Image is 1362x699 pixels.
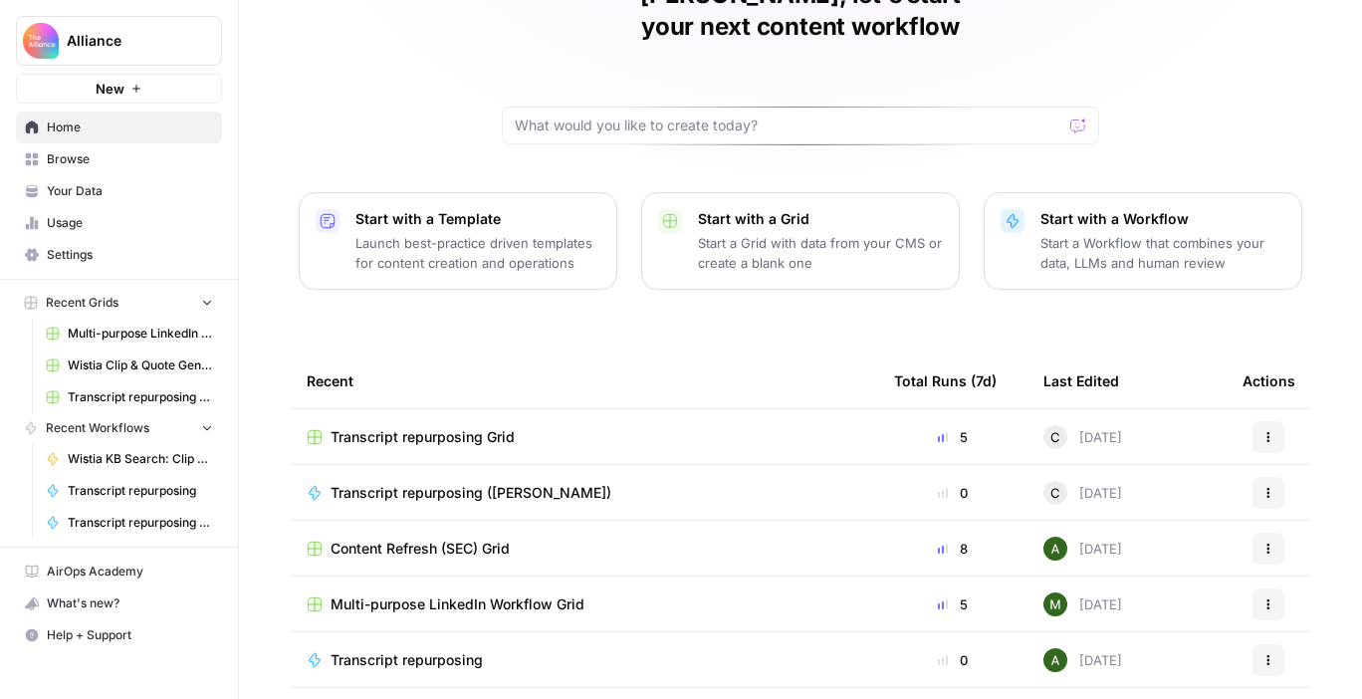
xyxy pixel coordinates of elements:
button: Start with a WorkflowStart a Workflow that combines your data, LLMs and human review [984,192,1302,290]
div: [DATE] [1043,648,1122,672]
span: Transcript repurposing [331,650,483,670]
span: Usage [47,214,213,232]
p: Start a Workflow that combines your data, LLMs and human review [1040,233,1285,273]
a: Multi-purpose LinkedIn Workflow Grid [307,594,862,614]
span: Transcript repurposing ([PERSON_NAME]) [68,514,213,532]
button: Start with a TemplateLaunch best-practice driven templates for content creation and operations [299,192,617,290]
span: AirOps Academy [47,563,213,581]
span: Transcript repurposing [68,482,213,500]
span: C [1050,427,1060,447]
button: Help + Support [16,619,222,651]
p: Launch best-practice driven templates for content creation and operations [355,233,600,273]
span: Transcript repurposing Grid [331,427,515,447]
a: Transcript repurposing Grid [307,427,862,447]
a: Usage [16,207,222,239]
img: d65nc20463hou62czyfowuui0u3g [1043,648,1067,672]
p: Start with a Grid [698,209,943,229]
img: Alliance Logo [23,23,59,59]
span: Settings [47,246,213,264]
a: Multi-purpose LinkedIn Workflow Grid [37,318,222,349]
div: Actions [1243,353,1295,408]
span: Your Data [47,182,213,200]
button: What's new? [16,587,222,619]
a: Transcript repurposing [37,475,222,507]
div: Last Edited [1043,353,1119,408]
div: [DATE] [1043,537,1122,561]
span: New [96,79,124,99]
div: Recent [307,353,862,408]
span: Multi-purpose LinkedIn Workflow Grid [68,325,213,343]
div: 5 [894,427,1012,447]
img: d65nc20463hou62czyfowuui0u3g [1043,537,1067,561]
span: C [1050,483,1060,503]
span: Content Refresh (SEC) Grid [331,539,510,559]
span: Alliance [67,31,187,51]
span: Multi-purpose LinkedIn Workflow Grid [331,594,584,614]
div: 5 [894,594,1012,614]
a: Transcript repurposing Grid [37,381,222,413]
button: Recent Workflows [16,413,222,443]
a: Settings [16,239,222,271]
div: 0 [894,483,1012,503]
button: New [16,74,222,104]
span: Transcript repurposing Grid [68,388,213,406]
div: [DATE] [1043,425,1122,449]
div: [DATE] [1043,481,1122,505]
input: What would you like to create today? [515,116,1062,135]
a: Content Refresh (SEC) Grid [307,539,862,559]
div: What's new? [17,588,221,618]
button: Start with a GridStart a Grid with data from your CMS or create a blank one [641,192,960,290]
a: Transcript repurposing ([PERSON_NAME]) [307,483,862,503]
span: Recent Workflows [46,419,149,437]
a: Wistia Clip & Quote Generator [37,349,222,381]
a: Browse [16,143,222,175]
a: Your Data [16,175,222,207]
p: Start with a Template [355,209,600,229]
a: Transcript repurposing ([PERSON_NAME]) [37,507,222,539]
a: Wistia KB Search: Clip & Takeaway Generator [37,443,222,475]
span: Browse [47,150,213,168]
span: Help + Support [47,626,213,644]
button: Workspace: Alliance [16,16,222,66]
div: Total Runs (7d) [894,353,997,408]
p: Start with a Workflow [1040,209,1285,229]
div: 0 [894,650,1012,670]
a: Home [16,112,222,143]
span: Transcript repurposing ([PERSON_NAME]) [331,483,611,503]
span: Home [47,118,213,136]
span: Wistia KB Search: Clip & Takeaway Generator [68,450,213,468]
div: [DATE] [1043,592,1122,616]
a: AirOps Academy [16,556,222,587]
div: 8 [894,539,1012,559]
span: Recent Grids [46,294,118,312]
a: Transcript repurposing [307,650,862,670]
span: Wistia Clip & Quote Generator [68,356,213,374]
p: Start a Grid with data from your CMS or create a blank one [698,233,943,273]
img: l5bw1boy7i1vzeyb5kvp5qo3zmc4 [1043,592,1067,616]
button: Recent Grids [16,288,222,318]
